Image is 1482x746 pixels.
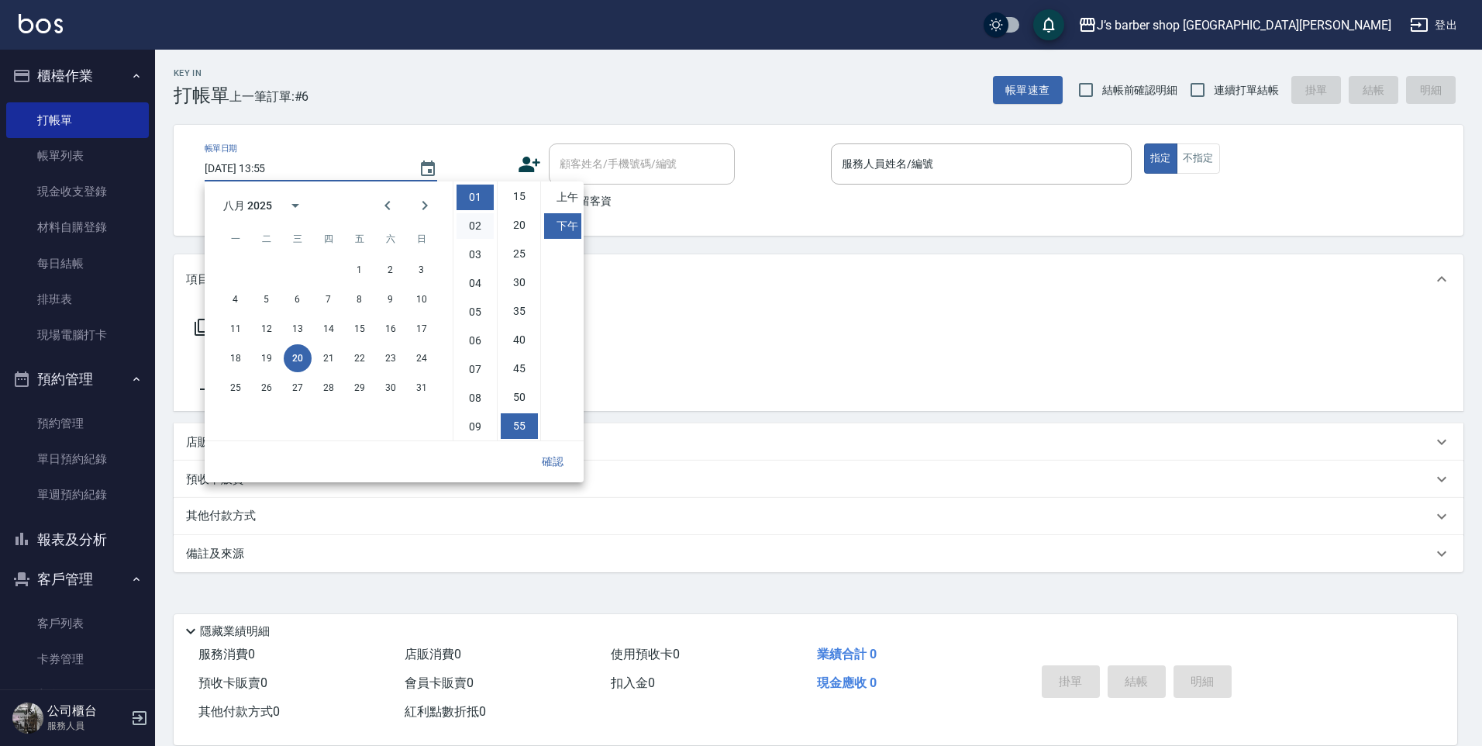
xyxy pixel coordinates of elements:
button: 11 [222,315,250,343]
a: 入金管理 [6,677,149,713]
span: 星期一 [222,223,250,254]
button: 26 [253,374,281,402]
li: 6 hours [457,328,494,354]
button: 16 [377,315,405,343]
button: 5 [253,285,281,313]
span: 星期六 [377,223,405,254]
a: 現場電腦打卡 [6,317,149,353]
button: 4 [222,285,250,313]
li: 55 minutes [501,413,538,439]
button: 22 [346,344,374,372]
ul: Select meridiem [540,181,584,440]
button: 報表及分析 [6,520,149,560]
li: 30 minutes [501,270,538,295]
button: 17 [408,315,436,343]
li: 7 hours [457,357,494,382]
li: 50 minutes [501,385,538,410]
button: 15 [346,315,374,343]
li: 上午 [544,185,581,210]
span: 會員卡販賣 0 [405,675,474,690]
li: 2 hours [457,213,494,239]
div: 項目消費 [174,254,1463,304]
button: 30 [377,374,405,402]
ul: Select minutes [497,181,540,440]
p: 服務人員 [47,719,126,733]
a: 客戶列表 [6,606,149,641]
button: 預約管理 [6,359,149,399]
ul: Select hours [453,181,497,440]
span: 連續打單結帳 [1214,82,1279,98]
h5: 公司櫃台 [47,703,126,719]
img: Logo [19,14,63,33]
li: 35 minutes [501,299,538,324]
span: 結帳前確認明細 [1102,82,1178,98]
div: J’s barber shop [GEOGRAPHIC_DATA][PERSON_NAME] [1097,16,1391,35]
input: YYYY/MM/DD hh:mm [205,156,403,181]
button: Next month [406,187,443,224]
h2: Key In [174,68,229,78]
li: 40 minutes [501,327,538,353]
button: 9 [377,285,405,313]
button: Choose date, selected date is 2025-08-20 [409,150,446,188]
button: 2 [377,256,405,284]
li: 25 minutes [501,241,538,267]
p: 店販銷售 [186,434,233,451]
button: 不指定 [1177,143,1220,174]
li: 下午 [544,213,581,239]
button: calendar view is open, switch to year view [277,187,314,224]
li: 9 hours [457,414,494,440]
li: 15 minutes [501,184,538,209]
button: 10 [408,285,436,313]
p: 隱藏業績明細 [200,623,270,640]
span: 現金應收 0 [817,675,877,690]
li: 1 hours [457,185,494,210]
span: 星期二 [253,223,281,254]
button: 指定 [1144,143,1177,174]
button: 3 [408,256,436,284]
div: 店販銷售 [174,423,1463,461]
span: 扣入金 0 [611,675,655,690]
button: 7 [315,285,343,313]
img: Person [12,703,43,734]
button: 客戶管理 [6,559,149,599]
button: 31 [408,374,436,402]
span: 服務消費 0 [198,647,255,661]
a: 單週預約紀錄 [6,477,149,513]
button: 櫃檯作業 [6,56,149,96]
li: 5 hours [457,299,494,325]
button: 21 [315,344,343,372]
p: 備註及來源 [186,546,244,562]
a: 預約管理 [6,406,149,441]
p: 項目消費 [186,271,233,288]
a: 帳單列表 [6,138,149,174]
p: 預收卡販賣 [186,471,244,488]
a: 排班表 [6,281,149,317]
a: 每日結帳 [6,246,149,281]
button: 18 [222,344,250,372]
button: 帳單速查 [993,76,1063,105]
button: 確認 [528,447,577,476]
li: 20 minutes [501,212,538,238]
button: 20 [284,344,312,372]
span: 店販消費 0 [405,647,461,661]
span: 預收卡販賣 0 [198,675,267,690]
button: 13 [284,315,312,343]
button: 29 [346,374,374,402]
span: 星期三 [284,223,312,254]
span: 使用預收卡 0 [611,647,680,661]
button: 登出 [1404,11,1463,40]
span: 星期五 [346,223,374,254]
button: save [1033,9,1064,40]
button: 1 [346,256,374,284]
button: 19 [253,344,281,372]
label: 帳單日期 [205,143,237,154]
div: 其他付款方式 [174,498,1463,535]
button: 27 [284,374,312,402]
li: 45 minutes [501,356,538,382]
a: 打帳單 [6,102,149,138]
span: 業績合計 0 [817,647,877,661]
a: 現金收支登錄 [6,174,149,209]
div: 八月 2025 [223,198,272,214]
button: 23 [377,344,405,372]
button: 12 [253,315,281,343]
